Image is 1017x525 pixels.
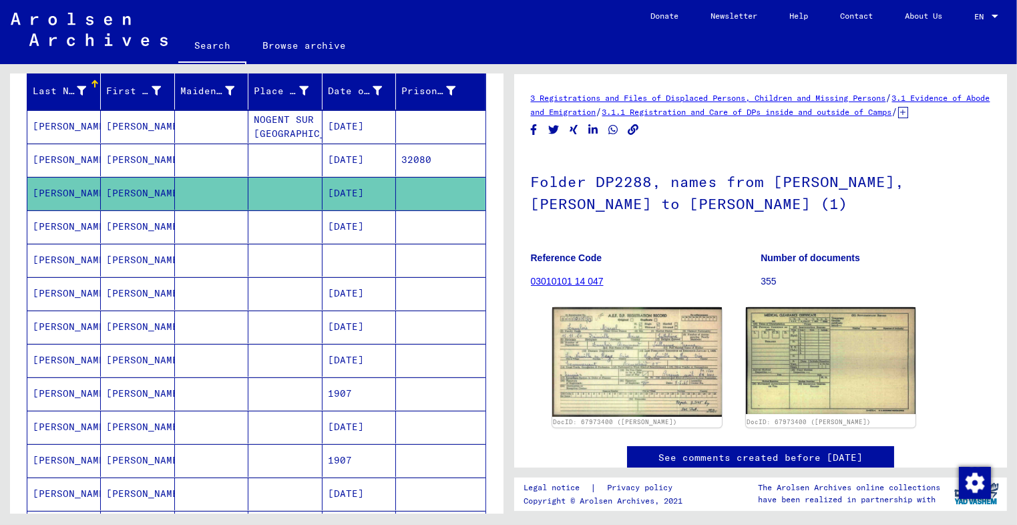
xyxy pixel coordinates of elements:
[101,344,174,377] mat-cell: [PERSON_NAME]
[596,481,688,495] a: Privacy policy
[106,80,177,102] div: First Name
[531,151,991,232] h1: Folder DP2288, names from [PERSON_NAME], [PERSON_NAME] to [PERSON_NAME] (1)
[33,84,86,98] div: Last Name
[567,122,581,138] button: Share on Xing
[101,110,174,143] mat-cell: [PERSON_NAME]
[531,252,602,263] b: Reference Code
[27,144,101,176] mat-cell: [PERSON_NAME]
[11,13,168,46] img: Arolsen_neg.svg
[531,276,604,287] a: 03010101 14 047
[101,210,174,243] mat-cell: [PERSON_NAME]
[254,84,308,98] div: Place of Birth
[101,444,174,477] mat-cell: [PERSON_NAME]
[602,107,892,117] a: 3.1.1 Registration and Care of DPs inside and outside of Camps
[524,481,688,495] div: |
[248,72,322,110] mat-header-cell: Place of Birth
[101,144,174,176] mat-cell: [PERSON_NAME]
[323,144,396,176] mat-cell: [DATE]
[27,411,101,444] mat-cell: [PERSON_NAME]
[328,84,382,98] div: Date of Birth
[401,84,455,98] div: Prisoner #
[761,252,860,263] b: Number of documents
[248,110,322,143] mat-cell: NOGENT SUR [GEOGRAPHIC_DATA]
[27,277,101,310] mat-cell: [PERSON_NAME]
[552,307,722,416] img: 001.jpg
[27,110,101,143] mat-cell: [PERSON_NAME]
[586,122,600,138] button: Share on LinkedIn
[746,307,916,414] img: 002.jpg
[180,80,251,102] div: Maiden Name
[531,93,886,103] a: 3 Registrations and Files of Displaced Persons, Children and Missing Persons
[101,411,174,444] mat-cell: [PERSON_NAME]
[323,344,396,377] mat-cell: [DATE]
[626,122,640,138] button: Copy link
[27,244,101,277] mat-cell: [PERSON_NAME]
[761,275,990,289] p: 355
[27,377,101,410] mat-cell: [PERSON_NAME]
[27,478,101,510] mat-cell: [PERSON_NAME]
[178,29,246,64] a: Search
[524,495,688,507] p: Copyright © Arolsen Archives, 2021
[323,110,396,143] mat-cell: [DATE]
[323,277,396,310] mat-cell: [DATE]
[596,106,602,118] span: /
[101,311,174,343] mat-cell: [PERSON_NAME]
[323,478,396,510] mat-cell: [DATE]
[27,444,101,477] mat-cell: [PERSON_NAME]
[27,344,101,377] mat-cell: [PERSON_NAME]
[553,418,677,425] a: DocID: 67973400 ([PERSON_NAME])
[106,84,160,98] div: First Name
[328,80,399,102] div: Date of Birth
[323,177,396,210] mat-cell: [DATE]
[959,467,991,499] img: Zustimmung ändern
[323,411,396,444] mat-cell: [DATE]
[658,451,863,465] a: See comments created before [DATE]
[101,177,174,210] mat-cell: [PERSON_NAME]
[323,311,396,343] mat-cell: [DATE]
[27,210,101,243] mat-cell: [PERSON_NAME]
[323,72,396,110] mat-header-cell: Date of Birth
[180,84,234,98] div: Maiden Name
[27,311,101,343] mat-cell: [PERSON_NAME]
[101,277,174,310] mat-cell: [PERSON_NAME]
[27,177,101,210] mat-cell: [PERSON_NAME]
[524,481,590,495] a: Legal notice
[246,29,363,61] a: Browse archive
[396,144,485,176] mat-cell: 32080
[101,244,174,277] mat-cell: [PERSON_NAME]
[892,106,898,118] span: /
[758,482,940,494] p: The Arolsen Archives online collections
[254,80,325,102] div: Place of Birth
[101,72,174,110] mat-header-cell: First Name
[974,11,984,21] mat-select-trigger: EN
[758,494,940,506] p: have been realized in partnership with
[101,377,174,410] mat-cell: [PERSON_NAME]
[886,92,892,104] span: /
[27,72,101,110] mat-header-cell: Last Name
[323,444,396,477] mat-cell: 1907
[401,80,472,102] div: Prisoner #
[323,210,396,243] mat-cell: [DATE]
[527,122,541,138] button: Share on Facebook
[747,418,871,425] a: DocID: 67973400 ([PERSON_NAME])
[175,72,248,110] mat-header-cell: Maiden Name
[952,477,1002,510] img: yv_logo.png
[396,72,485,110] mat-header-cell: Prisoner #
[606,122,620,138] button: Share on WhatsApp
[323,377,396,410] mat-cell: 1907
[101,478,174,510] mat-cell: [PERSON_NAME]
[547,122,561,138] button: Share on Twitter
[33,80,103,102] div: Last Name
